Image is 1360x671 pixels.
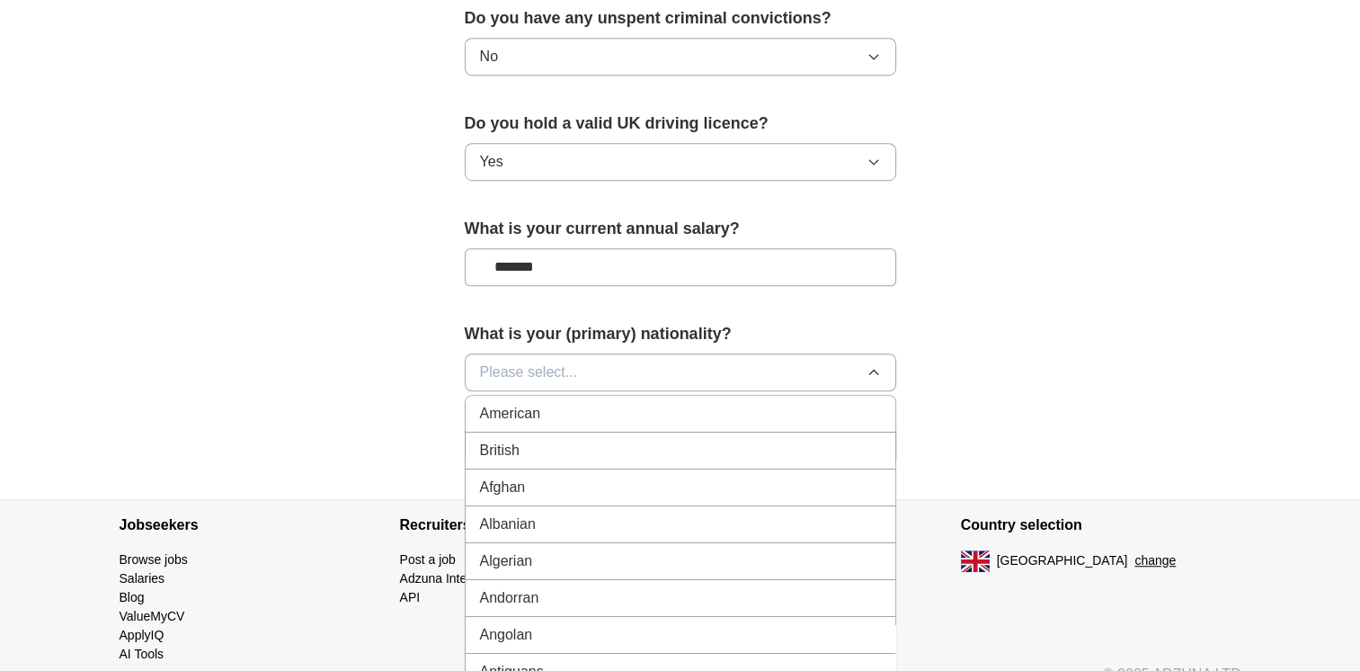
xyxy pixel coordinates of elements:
[961,550,990,572] img: UK flag
[465,143,896,181] button: Yes
[465,217,896,241] label: What is your current annual salary?
[480,624,533,646] span: Angolan
[465,6,896,31] label: Do you have any unspent criminal convictions?
[400,590,421,604] a: API
[480,514,536,535] span: Albanian
[480,362,578,383] span: Please select...
[961,500,1241,550] h4: Country selection
[480,477,526,498] span: Afghan
[400,571,510,586] a: Adzuna Intelligence
[1134,551,1176,570] button: change
[120,571,165,586] a: Salaries
[120,552,188,567] a: Browse jobs
[120,609,185,623] a: ValueMyCV
[480,550,533,572] span: Algerian
[465,353,896,391] button: Please select...
[465,38,896,76] button: No
[480,403,541,425] span: American
[120,590,145,604] a: Blog
[120,628,164,642] a: ApplyIQ
[480,587,539,609] span: Andorran
[465,322,896,346] label: What is your (primary) nationality?
[480,151,503,173] span: Yes
[400,552,456,567] a: Post a job
[480,46,498,67] span: No
[120,647,164,661] a: AI Tools
[997,551,1128,570] span: [GEOGRAPHIC_DATA]
[480,440,520,461] span: British
[465,112,896,136] label: Do you hold a valid UK driving licence?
